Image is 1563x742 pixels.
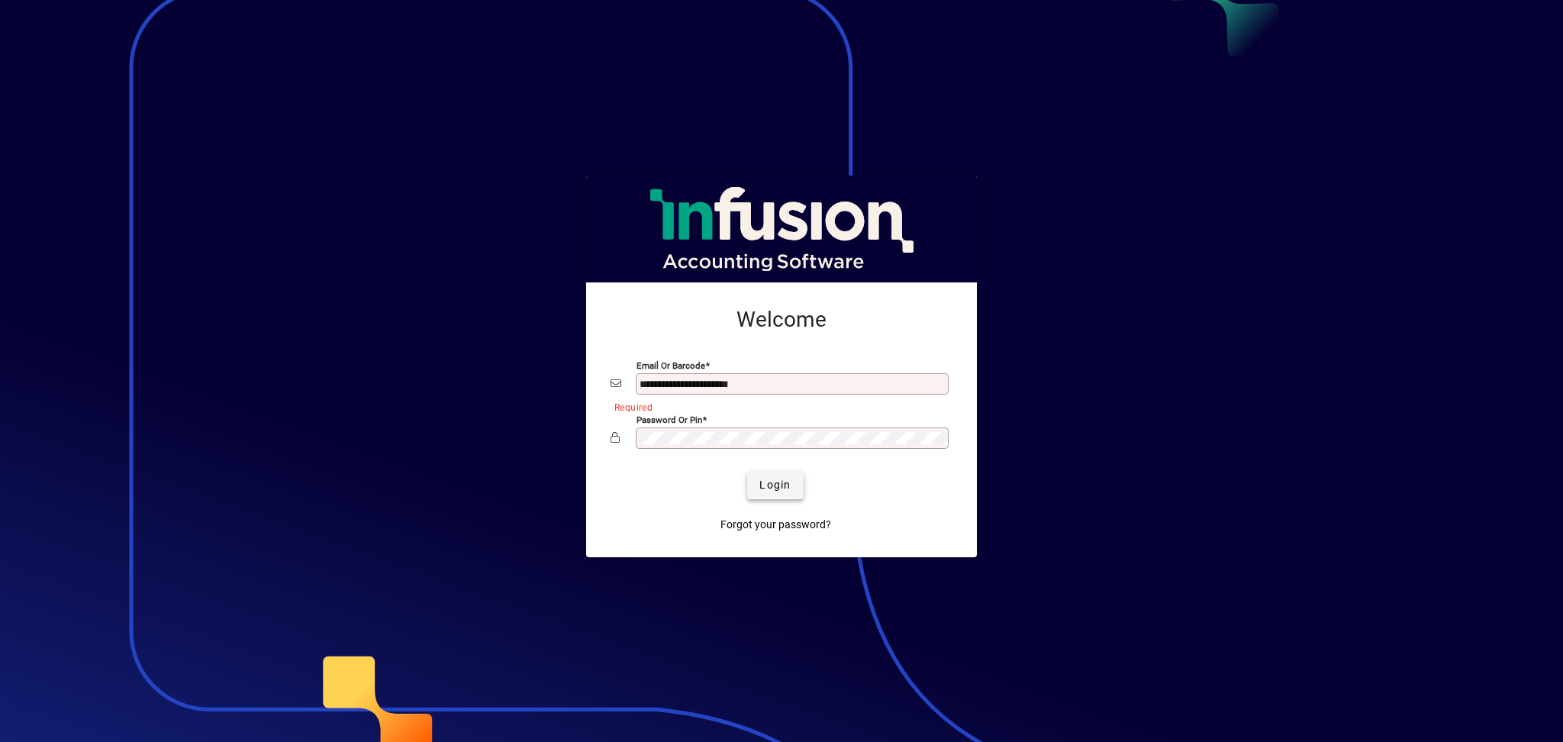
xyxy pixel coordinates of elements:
[611,307,952,333] h2: Welcome
[636,360,705,370] mat-label: Email or Barcode
[759,477,791,493] span: Login
[714,511,837,539] a: Forgot your password?
[720,517,831,533] span: Forgot your password?
[614,398,940,415] mat-error: Required
[636,414,702,424] mat-label: Password or Pin
[747,472,803,499] button: Login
